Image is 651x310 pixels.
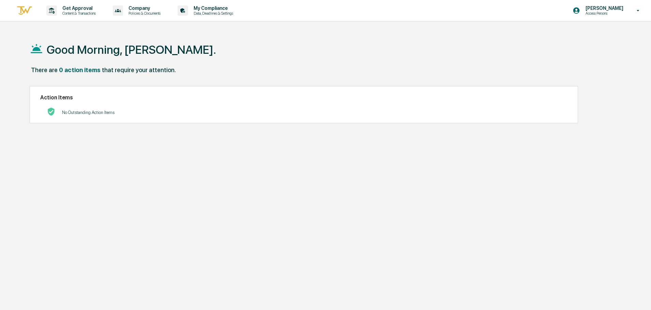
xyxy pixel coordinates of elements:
p: Company [123,5,164,11]
p: My Compliance [188,5,237,11]
div: 0 action items [59,66,101,74]
h2: Action Items [40,94,567,101]
p: Data, Deadlines & Settings [188,11,237,16]
img: logo [16,5,33,16]
p: Policies & Documents [123,11,164,16]
p: Get Approval [57,5,99,11]
h1: Good Morning, [PERSON_NAME]. [47,43,216,56]
p: Content & Transactions [57,11,99,16]
div: There are [31,66,58,74]
img: No Actions logo [47,108,55,116]
p: [PERSON_NAME] [580,5,627,11]
div: that require your attention. [102,66,176,74]
p: No Outstanding Action Items [62,110,115,115]
p: Access Persons [580,11,627,16]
